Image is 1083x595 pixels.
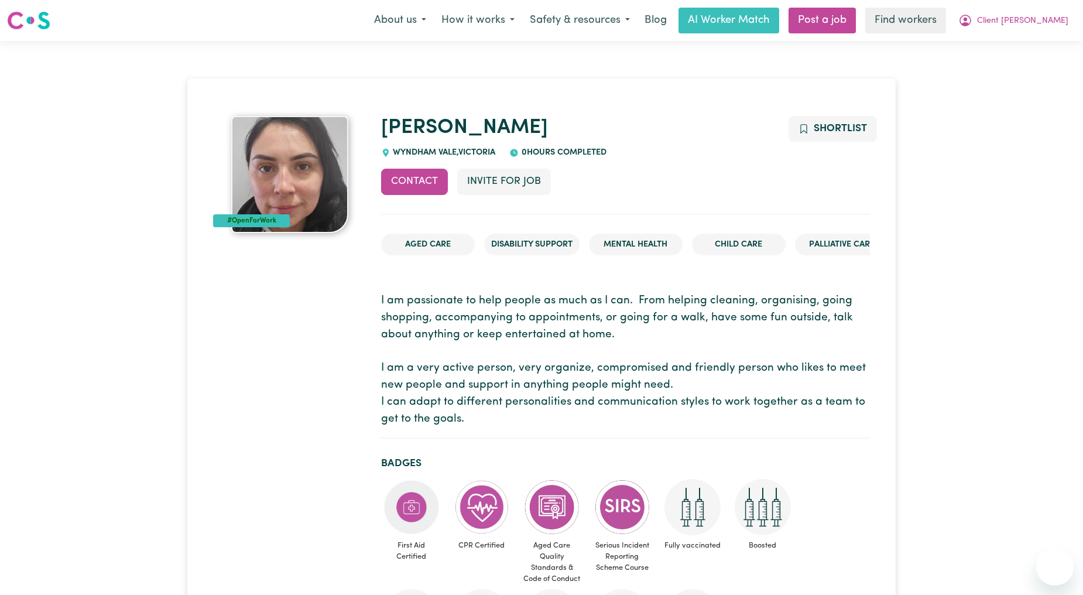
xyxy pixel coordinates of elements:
[381,293,870,428] p: I am passionate to help people as much as I can. From helping cleaning, organising, going shoppin...
[977,15,1068,28] span: Client [PERSON_NAME]
[381,169,448,194] button: Contact
[789,116,877,142] button: Add to shortlist
[519,148,606,157] span: 0 hours completed
[789,8,856,33] a: Post a job
[7,10,50,31] img: Careseekers logo
[865,8,946,33] a: Find workers
[457,169,551,194] button: Invite for Job
[381,457,870,470] h2: Badges
[7,7,50,34] a: Careseekers logo
[732,535,793,556] span: Boosted
[451,535,512,556] span: CPR Certified
[951,8,1076,33] button: My Account
[213,116,366,233] a: Angela 's profile picture'#OpenForWork
[692,234,786,256] li: Child care
[664,479,721,535] img: Care and support worker has received 2 doses of COVID-19 vaccine
[383,479,440,535] img: Care and support worker has completed First Aid Certification
[524,479,580,535] img: CS Academy: Aged Care Quality Standards & Code of Conduct course completed
[592,535,653,579] span: Serious Incident Reporting Scheme Course
[454,479,510,535] img: Care and support worker has completed CPR Certification
[231,116,348,233] img: Angela
[381,234,475,256] li: Aged Care
[366,8,434,33] button: About us
[589,234,683,256] li: Mental Health
[381,118,548,138] a: [PERSON_NAME]
[390,148,496,157] span: WYNDHAM VALE , Victoria
[814,124,867,134] span: Shortlist
[1036,548,1074,586] iframe: Button to launch messaging window
[434,8,522,33] button: How it works
[484,234,580,256] li: Disability Support
[735,479,791,535] img: Care and support worker has received booster dose of COVID-19 vaccination
[594,479,650,535] img: CS Academy: Serious Incident Reporting Scheme course completed
[522,8,638,33] button: Safety & resources
[795,234,889,256] li: Palliative care
[638,8,674,33] a: Blog
[522,535,582,590] span: Aged Care Quality Standards & Code of Conduct
[381,535,442,567] span: First Aid Certified
[678,8,779,33] a: AI Worker Match
[662,535,723,556] span: Fully vaccinated
[213,214,290,227] div: #OpenForWork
